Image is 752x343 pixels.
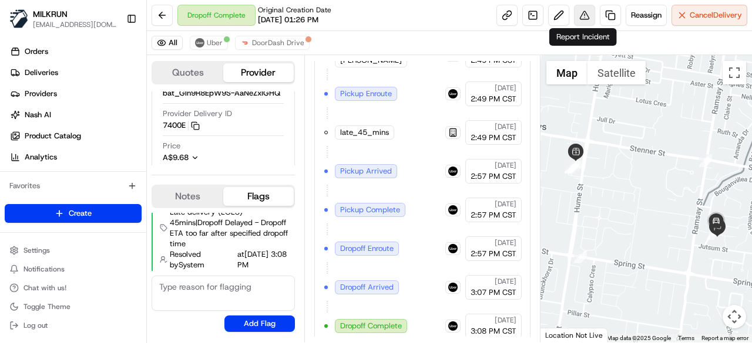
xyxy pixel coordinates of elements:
[690,10,742,21] span: Cancel Delivery
[471,210,516,220] span: 2:57 PM CST
[258,5,331,15] span: Original Creation Date
[549,28,617,46] div: Report Incident
[471,133,516,143] span: 2:49 PM CST
[5,176,142,195] div: Favorites
[699,154,712,167] div: 2
[448,205,458,215] img: uber-new-logo.jpeg
[471,94,516,104] span: 2:49 PM CST
[25,110,51,120] span: Nash AI
[195,38,204,47] img: uber-new-logo.jpeg
[340,321,402,331] span: Dropoff Complete
[340,282,394,293] span: Dropoff Arrived
[495,238,516,247] span: [DATE]
[5,127,146,145] a: Product Catalog
[163,88,280,99] span: bat_Gln9R8EpW9S-AaNeZxIGHQ
[23,246,50,255] span: Settings
[5,106,146,124] a: Nash AI
[723,305,746,328] button: Map camera controls
[340,166,392,176] span: Pickup Arrived
[5,317,142,334] button: Log out
[5,84,146,103] a: Providers
[5,148,146,167] a: Analytics
[170,249,235,270] span: Resolved by System
[5,5,122,33] button: MILKRUNMILKRUN[EMAIL_ADDRESS][DOMAIN_NAME]
[471,287,516,298] span: 3:07 PM CST
[701,335,748,341] a: Report a map error
[448,283,458,292] img: uber-new-logo.jpeg
[252,38,304,47] span: DoorDash Drive
[5,298,142,315] button: Toggle Theme
[163,152,266,163] button: A$9.68
[5,242,142,259] button: Settings
[237,249,297,270] span: at [DATE] 3:08 PM
[495,83,516,93] span: [DATE]
[672,5,747,26] button: CancelDelivery
[723,61,746,84] button: Toggle fullscreen view
[5,63,146,82] a: Deliveries
[448,244,458,253] img: uber-new-logo.jpeg
[340,243,394,254] span: Dropoff Enroute
[626,5,667,26] button: Reassign
[152,36,183,50] button: All
[495,277,516,286] span: [DATE]
[5,204,142,223] button: Create
[448,321,458,331] img: uber-new-logo.jpeg
[546,61,587,84] button: Show street map
[495,199,516,209] span: [DATE]
[5,280,142,296] button: Chat with us!
[566,160,579,173] div: 6
[607,335,671,341] span: Map data ©2025 Google
[565,161,578,174] div: 5
[471,249,516,259] span: 2:57 PM CST
[240,38,250,47] img: doordash_logo_v2.png
[163,141,180,151] span: Price
[495,161,516,170] span: [DATE]
[565,160,578,173] div: 4
[23,302,70,311] span: Toggle Theme
[25,67,58,78] span: Deliveries
[25,89,57,99] span: Providers
[5,261,142,277] button: Notifications
[33,8,68,20] button: MILKRUN
[574,250,587,263] div: 7
[5,42,146,61] a: Orders
[543,327,582,342] img: Google
[340,127,389,138] span: late_45_mins
[258,15,318,25] span: [DATE] 01:26 PM
[153,63,223,82] button: Quotes
[163,152,189,162] span: A$9.68
[569,161,582,174] div: 3
[448,167,458,176] img: uber-new-logo.jpeg
[540,328,608,342] div: Location Not Live
[587,61,646,84] button: Show satellite imagery
[448,89,458,99] img: uber-new-logo.jpeg
[23,321,48,330] span: Log out
[23,283,66,293] span: Chat with us!
[223,187,294,206] button: Flags
[235,36,310,50] button: DoorDash Drive
[163,120,200,131] button: 7400E
[69,208,92,219] span: Create
[340,205,400,215] span: Pickup Complete
[543,327,582,342] a: Open this area in Google Maps (opens a new window)
[23,264,65,274] span: Notifications
[495,122,516,131] span: [DATE]
[33,20,117,29] button: [EMAIL_ADDRESS][DOMAIN_NAME]
[9,9,28,28] img: MILKRUN
[223,63,294,82] button: Provider
[224,315,295,332] button: Add Flag
[471,326,516,337] span: 3:08 PM CST
[707,227,720,240] div: 8
[207,38,223,47] span: Uber
[25,131,81,141] span: Product Catalog
[631,10,662,21] span: Reassign
[190,36,228,50] button: Uber
[340,89,392,99] span: Pickup Enroute
[25,152,57,162] span: Analytics
[170,207,297,249] span: Late delivery (LOLS) - 45mins | Dropoff Delayed - Dropoff ETA too far after specified dropoff time
[163,108,232,119] span: Provider Delivery ID
[678,335,694,341] a: Terms
[25,46,48,57] span: Orders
